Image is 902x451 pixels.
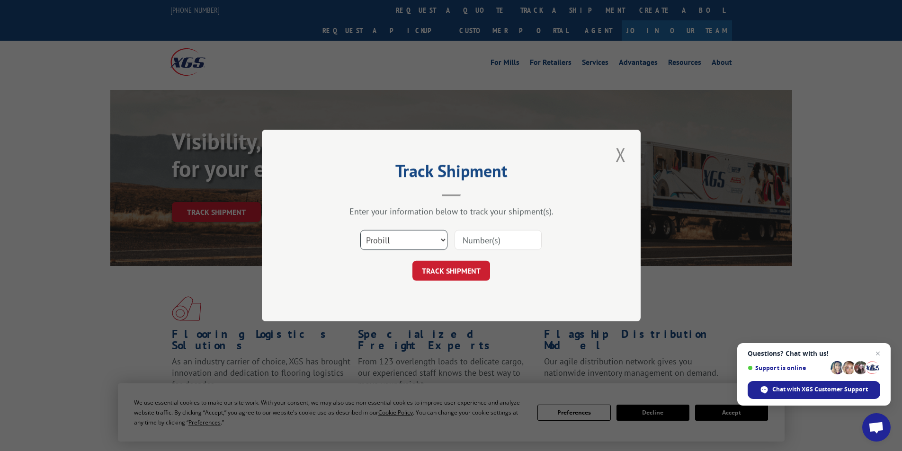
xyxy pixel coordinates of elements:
[455,230,542,250] input: Number(s)
[862,413,891,442] a: Open chat
[748,381,880,399] span: Chat with XGS Customer Support
[309,206,593,217] div: Enter your information below to track your shipment(s).
[772,385,868,394] span: Chat with XGS Customer Support
[412,261,490,281] button: TRACK SHIPMENT
[748,350,880,357] span: Questions? Chat with us!
[748,364,827,371] span: Support is online
[309,164,593,182] h2: Track Shipment
[613,141,629,168] button: Close modal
